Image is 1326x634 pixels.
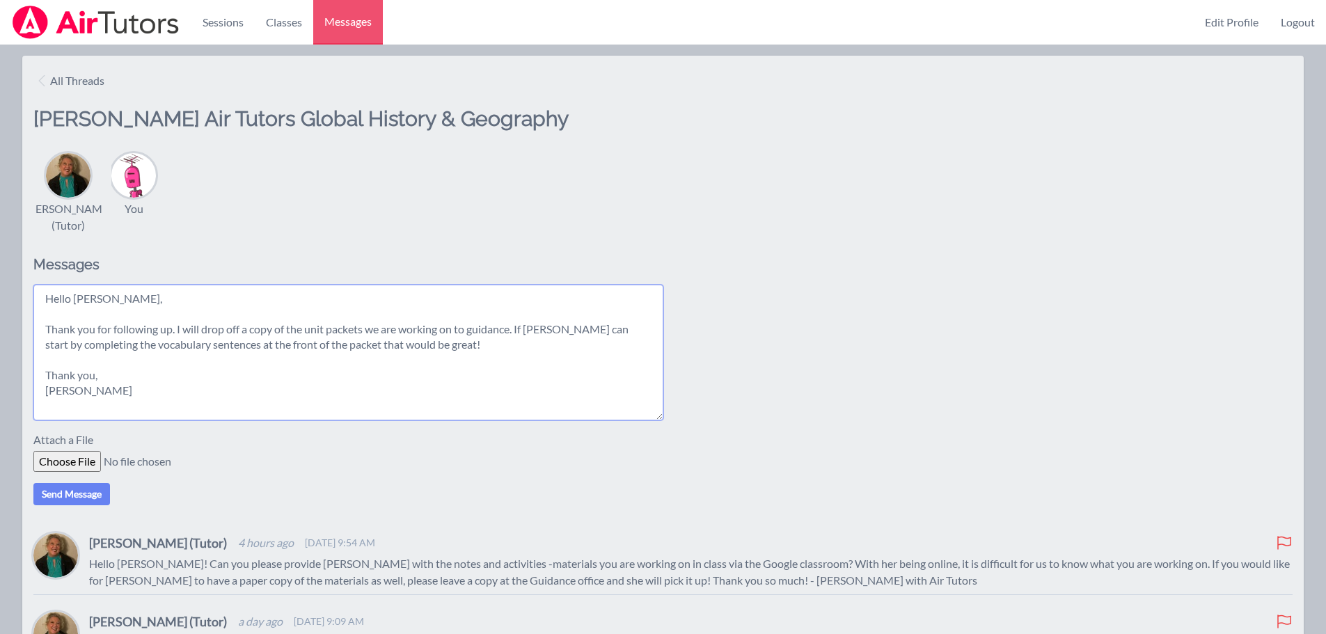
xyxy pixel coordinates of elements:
[294,615,364,628] span: [DATE] 9:09 AM
[11,6,180,39] img: Airtutors Logo
[89,533,227,553] h4: [PERSON_NAME] (Tutor)
[46,153,90,198] img: Amy Ayers
[33,285,663,420] textarea: Hello [PERSON_NAME], Thank you for following up. I will drop off a copy of the unit packets we ar...
[33,533,78,578] img: Amy Ayers
[125,200,143,217] div: You
[324,13,372,30] span: Messages
[33,431,102,451] label: Attach a File
[33,256,663,274] h2: Messages
[305,536,375,550] span: [DATE] 9:54 AM
[33,106,663,150] h2: [PERSON_NAME] Air Tutors Global History & Geography
[89,555,1293,589] p: Hello [PERSON_NAME]! Can you please provide [PERSON_NAME] with the notes and activities -material...
[238,534,294,551] span: 4 hours ago
[238,613,283,630] span: a day ago
[50,72,104,89] span: All Threads
[25,200,112,234] div: [PERSON_NAME] (Tutor)
[89,612,227,631] h4: [PERSON_NAME] (Tutor)
[33,483,110,505] button: Send Message
[111,153,156,198] img: Avi Stark
[33,67,110,95] a: All Threads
